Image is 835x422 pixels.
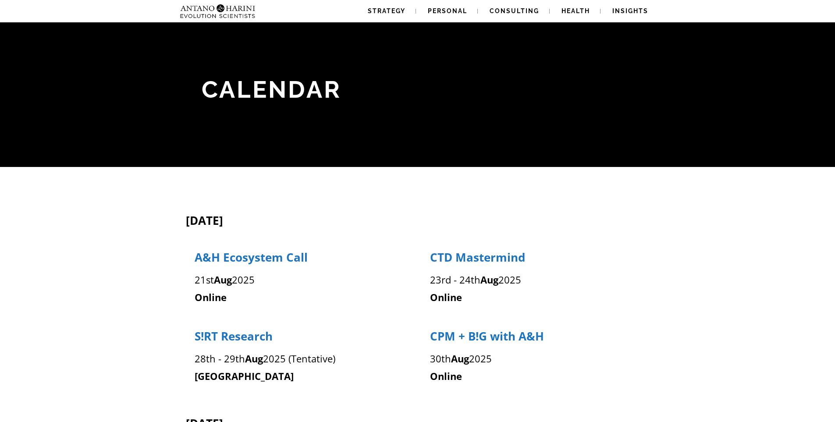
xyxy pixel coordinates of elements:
span: A&H Ecosystem Call [195,249,308,265]
span: Consulting [490,7,539,14]
p: 28th - 29th 2025 (Tentative) [195,350,405,385]
span: Strategy [368,7,405,14]
strong: Aug [480,273,498,286]
strong: Online [430,291,462,304]
strong: Online [195,291,227,304]
span: Personal [428,7,467,14]
strong: Online [430,369,462,383]
strong: Aug [214,273,232,286]
span: [DATE] [186,213,223,228]
span: CTD Mastermind [430,249,525,265]
span: S!RT Research [195,328,273,344]
p: 21st 2025 [195,271,405,289]
span: Health [561,7,590,14]
p: 23rd - 24th 2025 [430,271,641,289]
strong: Aug [451,352,469,365]
span: Calendar [202,75,341,103]
strong: Aug [245,352,263,365]
strong: [GEOGRAPHIC_DATA] [195,369,294,383]
span: CPM + B!G with A&H [430,328,544,344]
span: Insights [612,7,648,14]
p: 30th 2025 [430,350,641,368]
